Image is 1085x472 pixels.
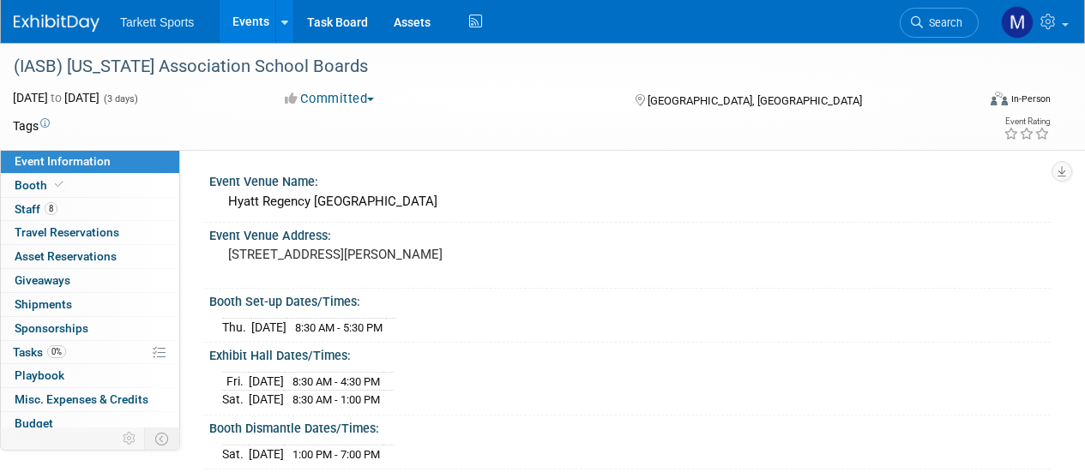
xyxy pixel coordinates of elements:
[292,375,380,388] span: 8:30 AM - 4:30 PM
[15,321,88,335] span: Sponsorships
[15,297,72,311] span: Shipments
[1,269,179,292] a: Giveaways
[991,92,1008,105] img: Format-Inperson.png
[1,174,179,197] a: Booth
[279,90,381,108] button: Committed
[13,117,50,134] td: Tags
[295,321,383,334] span: 8:30 AM - 5:30 PM
[209,223,1051,244] div: Event Venue Address:
[292,448,380,461] span: 1:00 PM - 7:00 PM
[222,445,249,463] td: Sat.
[222,188,1038,215] div: Hyatt Regency [GEOGRAPHIC_DATA]
[1004,117,1050,126] div: Event Rating
[228,247,541,262] pre: [STREET_ADDRESS][PERSON_NAME]
[1,364,179,387] a: Playbook
[1,150,179,173] a: Event Information
[900,8,979,38] a: Search
[15,225,119,239] span: Travel Reservations
[48,91,64,105] span: to
[8,51,962,82] div: (IASB) [US_STATE] Association School Boards
[1,293,179,316] a: Shipments
[222,391,249,409] td: Sat.
[209,289,1051,310] div: Booth Set-up Dates/Times:
[222,318,251,336] td: Thu.
[1,341,179,364] a: Tasks0%
[15,202,57,216] span: Staff
[13,345,66,359] span: Tasks
[249,391,284,409] td: [DATE]
[209,415,1051,437] div: Booth Dismantle Dates/Times:
[15,368,64,382] span: Playbook
[222,372,249,391] td: Fri.
[145,427,180,450] td: Toggle Event Tabs
[15,249,117,263] span: Asset Reservations
[1,221,179,244] a: Travel Reservations
[15,392,148,406] span: Misc. Expenses & Credits
[251,318,286,336] td: [DATE]
[1010,93,1051,105] div: In-Person
[102,93,138,105] span: (3 days)
[55,180,63,189] i: Booth reservation complete
[209,169,1051,190] div: Event Venue Name:
[1,388,179,411] a: Misc. Expenses & Credits
[1,198,179,221] a: Staff8
[249,372,284,391] td: [DATE]
[15,273,70,287] span: Giveaways
[1,317,179,340] a: Sponsorships
[45,202,57,215] span: 8
[47,345,66,358] span: 0%
[209,343,1051,364] div: Exhibit Hall Dates/Times:
[13,91,99,105] span: [DATE] [DATE]
[120,15,194,29] span: Tarkett Sports
[14,15,99,32] img: ExhibitDay
[923,16,962,29] span: Search
[292,393,380,406] span: 8:30 AM - 1:00 PM
[15,178,67,192] span: Booth
[1001,6,1034,39] img: megan powell
[15,416,53,430] span: Budget
[1,245,179,268] a: Asset Reservations
[648,94,862,107] span: [GEOGRAPHIC_DATA], [GEOGRAPHIC_DATA]
[115,427,145,450] td: Personalize Event Tab Strip
[1,412,179,435] a: Budget
[249,445,284,463] td: [DATE]
[15,154,111,168] span: Event Information
[899,89,1051,115] div: Event Format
